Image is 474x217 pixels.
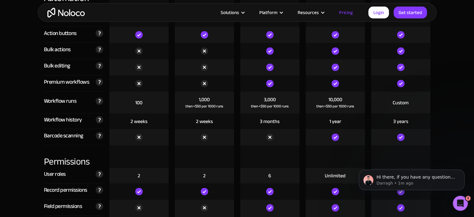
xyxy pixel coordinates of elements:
div: Workflow runs [44,96,77,106]
div: then +$50 per 1000 runs [251,103,289,109]
div: Field permissions [44,202,82,211]
div: Platform [259,8,277,17]
div: Resources [298,8,319,17]
div: 2 weeks [196,118,213,125]
div: Bulk actions [44,45,71,54]
div: Action buttons [44,29,77,38]
div: Permissions [44,145,103,168]
div: 2 [203,172,206,179]
div: Solutions [221,8,239,17]
a: Login [368,7,389,18]
div: 1 year [329,118,341,125]
div: Custom [393,99,409,106]
div: Platform [251,8,290,17]
div: then +$50 per 1000 runs [185,103,223,109]
a: home [47,8,85,17]
div: 10,000 [328,96,342,103]
div: Workflow history [44,115,82,125]
iframe: Intercom live chat [453,196,468,211]
iframe: Intercom notifications message [349,156,474,200]
div: 100 [135,99,142,106]
a: Pricing [331,8,361,17]
div: Barcode scanning [44,131,83,141]
div: Solutions [213,8,251,17]
a: Get started [394,7,427,18]
div: then +$50 per 1000 runs [316,103,354,109]
div: 2 [138,172,140,179]
div: Bulk editing [44,61,70,71]
div: 3 years [393,118,408,125]
span: 1 [466,196,471,201]
div: Record permissions [44,185,87,195]
div: User roles [44,170,66,179]
div: 6 [268,172,271,179]
div: 3,000 [264,96,276,103]
div: 1,000 [199,96,210,103]
div: Premium workflows [44,77,89,87]
div: Unlimited [325,172,346,179]
div: Resources [290,8,331,17]
div: 3 months [260,118,280,125]
div: 2 weeks [131,118,147,125]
